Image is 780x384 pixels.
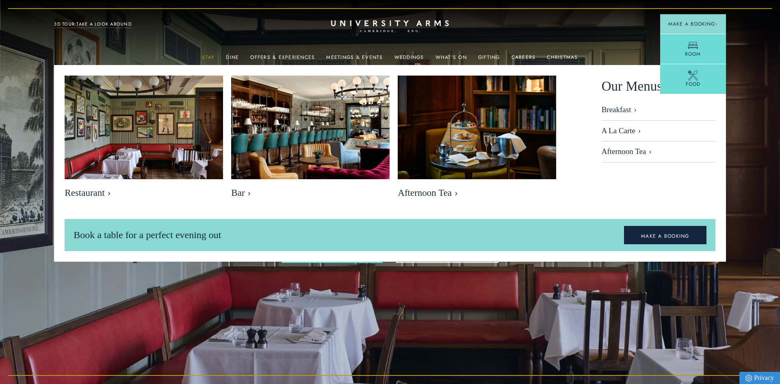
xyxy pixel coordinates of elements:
span: Bar [231,187,390,199]
a: Room [660,34,726,64]
a: What's On [435,54,467,65]
a: Careers [511,54,536,65]
img: image-eb2e3df6809416bccf7066a54a890525e7486f8d-2500x1667-jpg [398,76,556,181]
span: Room [685,50,701,58]
a: A La Carte [602,121,715,142]
a: Christmas [547,54,578,65]
a: Stay [202,54,214,65]
span: Make a Booking [668,20,718,28]
button: Make a BookingArrow icon [660,14,726,34]
span: Restaurant [65,187,223,199]
a: image-bebfa3899fb04038ade422a89983545adfd703f7-2500x1667-jpg Restaurant [65,76,223,203]
img: image-bebfa3899fb04038ade422a89983545adfd703f7-2500x1667-jpg [65,76,223,181]
a: Meetings & Events [326,54,383,65]
a: Privacy [739,372,780,384]
a: image-eb2e3df6809416bccf7066a54a890525e7486f8d-2500x1667-jpg Afternoon Tea [398,76,556,203]
span: Our Menus [602,76,662,97]
a: Home [331,20,449,33]
span: Food [686,80,700,88]
span: Book a table for a perfect evening out [74,230,221,240]
a: Food [660,64,726,94]
img: image-b49cb22997400f3f08bed174b2325b8c369ebe22-8192x5461-jpg [231,76,390,181]
a: MAKE A BOOKING [624,226,706,245]
a: Breakfast [602,105,715,121]
img: Arrow icon [715,23,718,26]
span: Afternoon Tea [398,187,556,199]
a: Weddings [394,54,424,65]
a: 3D TOUR:TAKE A LOOK AROUND [54,21,132,28]
a: Afternoon Tea [602,141,715,163]
img: Privacy [745,375,752,382]
a: Gifting [478,54,500,65]
a: image-b49cb22997400f3f08bed174b2325b8c369ebe22-8192x5461-jpg Bar [231,76,390,203]
a: Dine [226,54,239,65]
a: Offers & Experiences [250,54,315,65]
